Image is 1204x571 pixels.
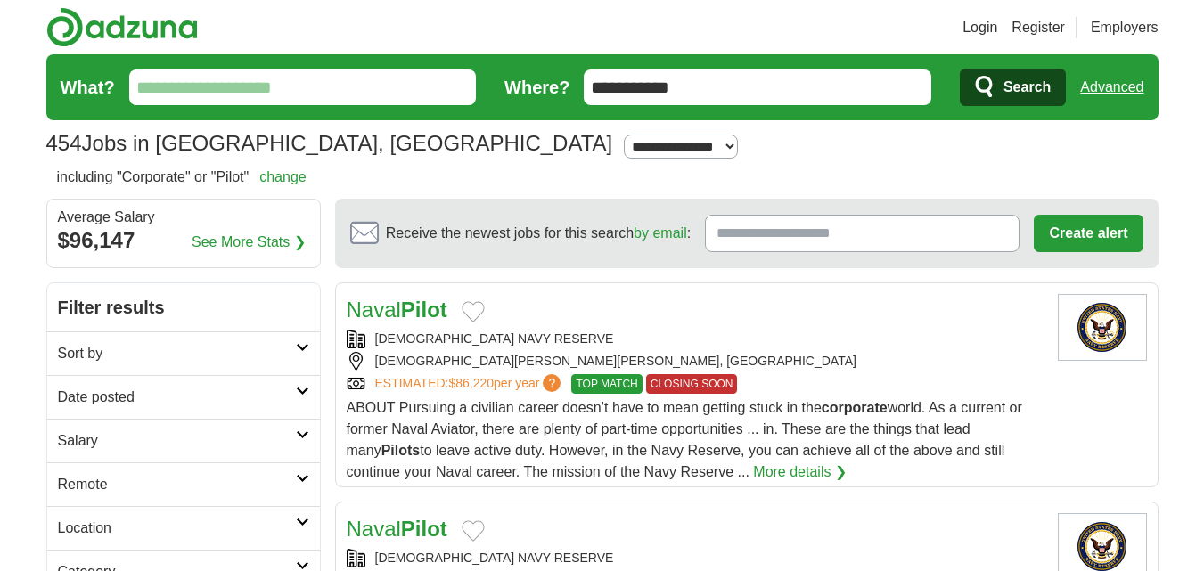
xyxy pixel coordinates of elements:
h2: Salary [58,430,296,452]
strong: Pilot [401,517,447,541]
strong: corporate [822,400,888,415]
span: Search [1003,69,1051,105]
label: Where? [504,74,569,101]
h2: Location [58,518,296,539]
a: [DEMOGRAPHIC_DATA] NAVY RESERVE [375,551,614,565]
a: Date posted [47,375,320,419]
button: Add to favorite jobs [462,301,485,322]
img: US Navy Reserve logo [1058,294,1147,361]
a: NavalPilot [347,517,447,541]
span: 454 [46,127,82,159]
div: $96,147 [58,224,309,257]
a: Login [962,17,997,38]
h2: Remote [58,474,296,495]
a: change [259,169,307,184]
a: Sort by [47,331,320,375]
a: See More Stats ❯ [192,232,306,253]
div: [DEMOGRAPHIC_DATA][PERSON_NAME][PERSON_NAME], [GEOGRAPHIC_DATA] [347,352,1044,371]
img: Adzuna logo [46,7,198,47]
a: Location [47,506,320,550]
a: Register [1012,17,1065,38]
strong: Pilot [401,298,447,322]
h2: Date posted [58,387,296,408]
button: Search [960,69,1066,106]
span: TOP MATCH [571,374,642,394]
a: Salary [47,419,320,462]
label: What? [61,74,115,101]
a: Employers [1091,17,1159,38]
a: by email [634,225,687,241]
button: Create alert [1034,215,1143,252]
a: Advanced [1080,69,1143,105]
a: Remote [47,462,320,506]
a: ESTIMATED:$86,220per year? [375,374,565,394]
button: Add to favorite jobs [462,520,485,542]
span: ? [543,374,561,392]
h2: including "Corporate" or "Pilot" [57,167,307,188]
a: NavalPilot [347,298,447,322]
strong: Pilots [381,443,421,458]
h2: Sort by [58,343,296,364]
h2: Filter results [47,283,320,331]
a: More details ❯ [753,461,847,483]
div: Average Salary [58,210,309,224]
span: ABOUT Pursuing a civilian career doesn’t have to mean getting stuck in the world. As a current or... [347,400,1022,479]
span: CLOSING SOON [646,374,738,394]
span: Receive the newest jobs for this search : [386,223,691,244]
h1: Jobs in [GEOGRAPHIC_DATA], [GEOGRAPHIC_DATA] [46,131,613,155]
span: $86,220 [448,376,494,390]
a: [DEMOGRAPHIC_DATA] NAVY RESERVE [375,331,614,346]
